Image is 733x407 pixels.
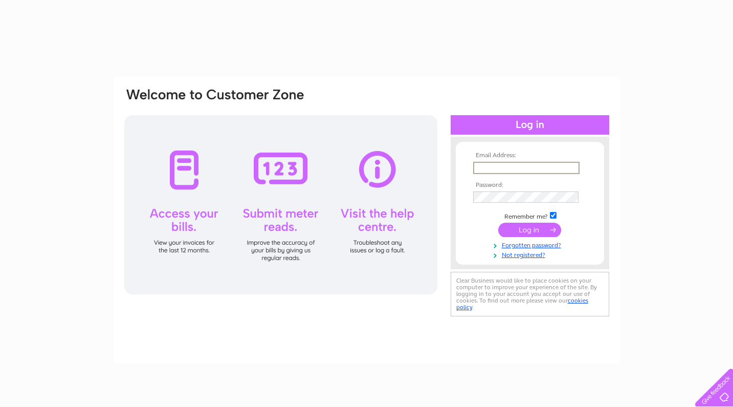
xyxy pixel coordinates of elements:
th: Email Address: [471,152,589,159]
a: Forgotten password? [473,240,589,249]
a: Not registered? [473,249,589,259]
a: cookies policy [456,297,588,311]
td: Remember me? [471,210,589,221]
th: Password: [471,182,589,189]
input: Submit [498,223,561,237]
div: Clear Business would like to place cookies on your computer to improve your experience of the sit... [451,272,609,316]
